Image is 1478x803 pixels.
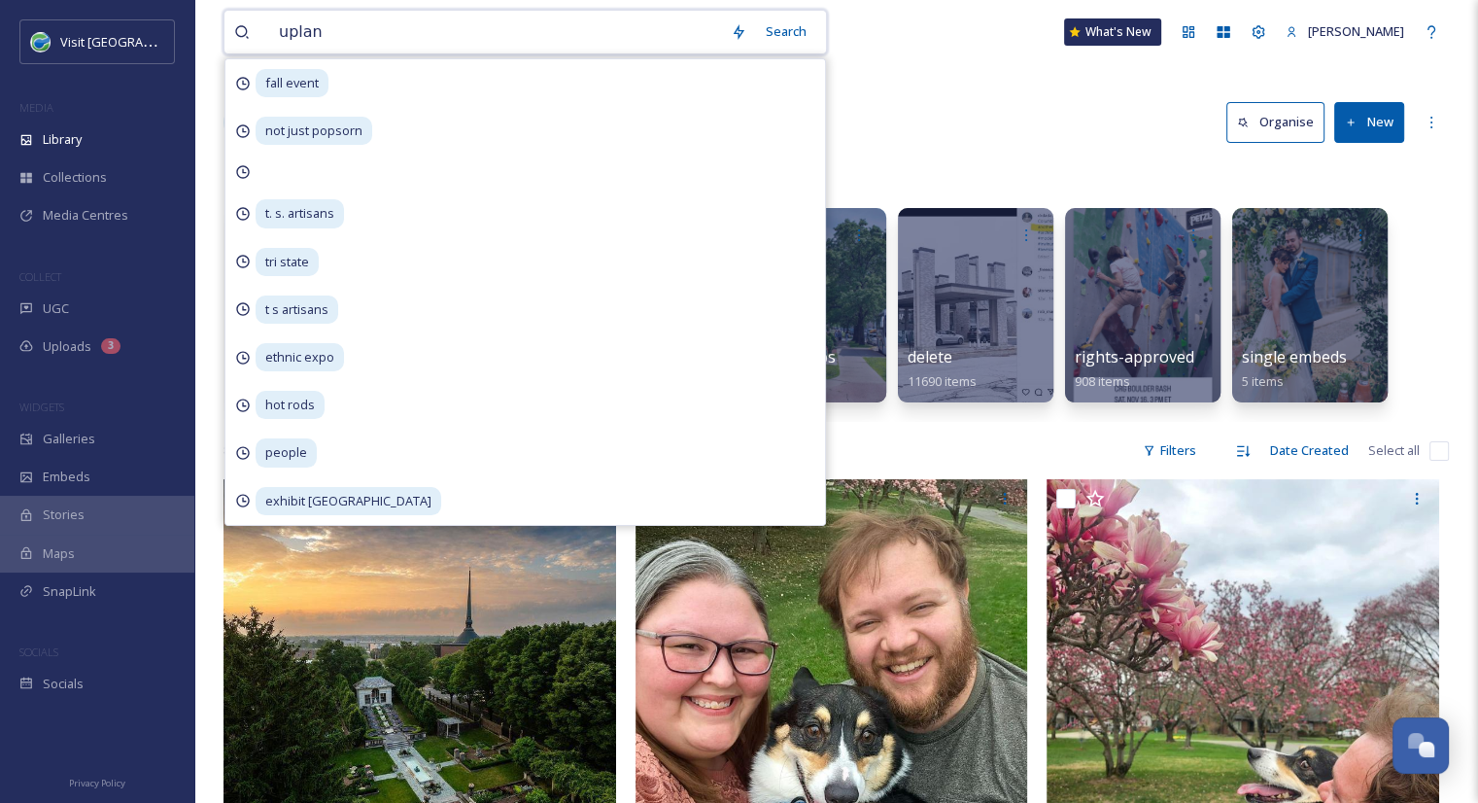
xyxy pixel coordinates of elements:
a: Privacy Policy [69,770,125,793]
span: tri state [256,248,319,276]
div: Search [756,13,816,51]
span: t s artisans [256,296,338,324]
span: delete [908,346,952,367]
span: WIDGETS [19,400,64,414]
span: rights-approved [1075,346,1194,367]
span: Library [43,130,82,149]
span: t. s. artisans [256,199,344,227]
span: Visit [GEOGRAPHIC_DATA] [US_STATE] [60,32,280,51]
span: fall event [256,69,328,97]
span: 908 items [1075,372,1130,390]
span: Select all [1368,441,1420,460]
div: Date Created [1260,432,1358,470]
a: delete11690 items [908,348,977,390]
a: What's New [1064,18,1161,46]
span: Uploads [43,337,91,356]
span: Maps [43,544,75,563]
button: New [1334,102,1404,142]
span: Media Centres [43,206,128,225]
span: 5 items [1242,372,1284,390]
span: UGC [43,299,69,318]
span: Collections [43,168,107,187]
span: not just popsorn [256,117,372,145]
a: [PERSON_NAME] [1276,13,1414,51]
span: people [256,438,317,467]
span: single embeds [1242,346,1347,367]
span: ethnic expo [256,343,344,371]
span: Galleries [43,430,95,448]
a: single embeds5 items [1242,348,1347,390]
span: hot rods [256,391,325,419]
span: exhibit [GEOGRAPHIC_DATA] [256,487,441,515]
span: COLLECT [19,269,61,284]
a: rights-approved908 items [1075,348,1194,390]
span: 11690 items [908,372,977,390]
span: SnapLink [43,582,96,601]
span: Privacy Policy [69,777,125,789]
div: Filters [1133,432,1206,470]
span: Embeds [43,468,90,486]
div: 3 [101,338,120,354]
img: cvctwitlogo_400x400.jpg [31,32,51,52]
button: Organise [1226,102,1324,142]
span: [PERSON_NAME] [1308,22,1404,40]
span: SOCIALS [19,645,58,659]
span: MEDIA [19,100,53,115]
span: Socials [43,675,84,693]
input: Search your library [269,11,721,53]
button: Open Chat [1392,717,1449,774]
a: Organise [1226,102,1334,142]
span: 8 file s [223,441,256,460]
span: Stories [43,506,85,524]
